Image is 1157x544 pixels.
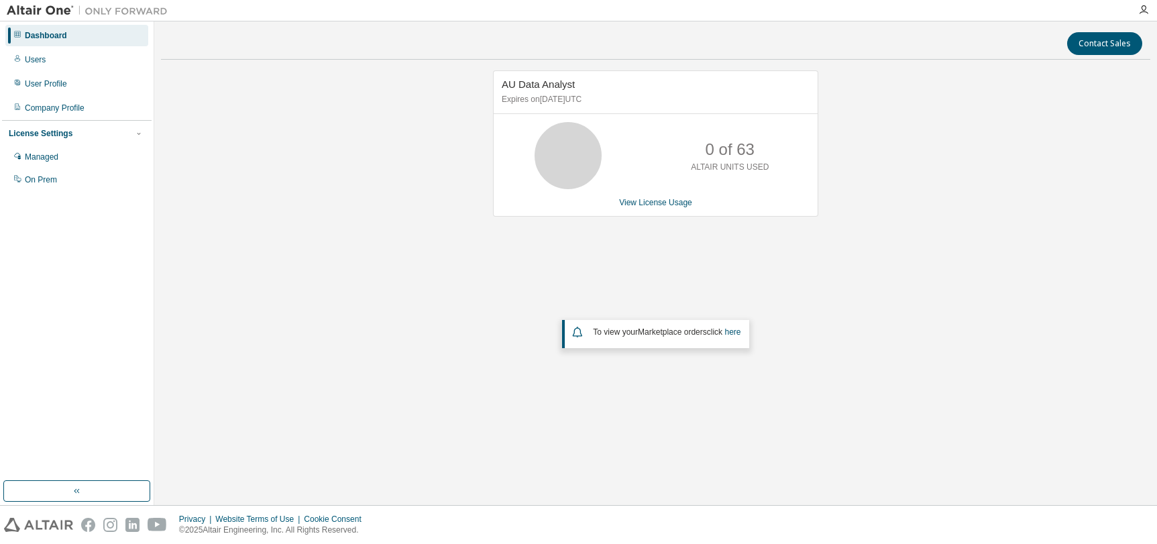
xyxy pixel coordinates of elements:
div: Managed [25,152,58,162]
div: License Settings [9,128,72,139]
div: Company Profile [25,103,85,113]
img: Altair One [7,4,174,17]
span: AU Data Analyst [502,78,575,90]
div: Website Terms of Use [215,514,304,525]
img: facebook.svg [81,518,95,532]
img: altair_logo.svg [4,518,73,532]
span: To view your click [593,327,740,337]
a: here [724,327,740,337]
p: 0 of 63 [706,138,755,161]
img: instagram.svg [103,518,117,532]
div: User Profile [25,78,67,89]
button: Contact Sales [1067,32,1142,55]
p: Expires on [DATE] UTC [502,94,806,105]
div: Users [25,54,46,65]
em: Marketplace orders [638,327,707,337]
img: linkedin.svg [125,518,140,532]
div: Privacy [179,514,215,525]
div: On Prem [25,174,57,185]
p: ALTAIR UNITS USED [691,162,769,173]
div: Dashboard [25,30,67,41]
div: Cookie Consent [304,514,369,525]
img: youtube.svg [148,518,167,532]
a: View License Usage [619,198,692,207]
p: © 2025 Altair Engineering, Inc. All Rights Reserved. [179,525,370,536]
